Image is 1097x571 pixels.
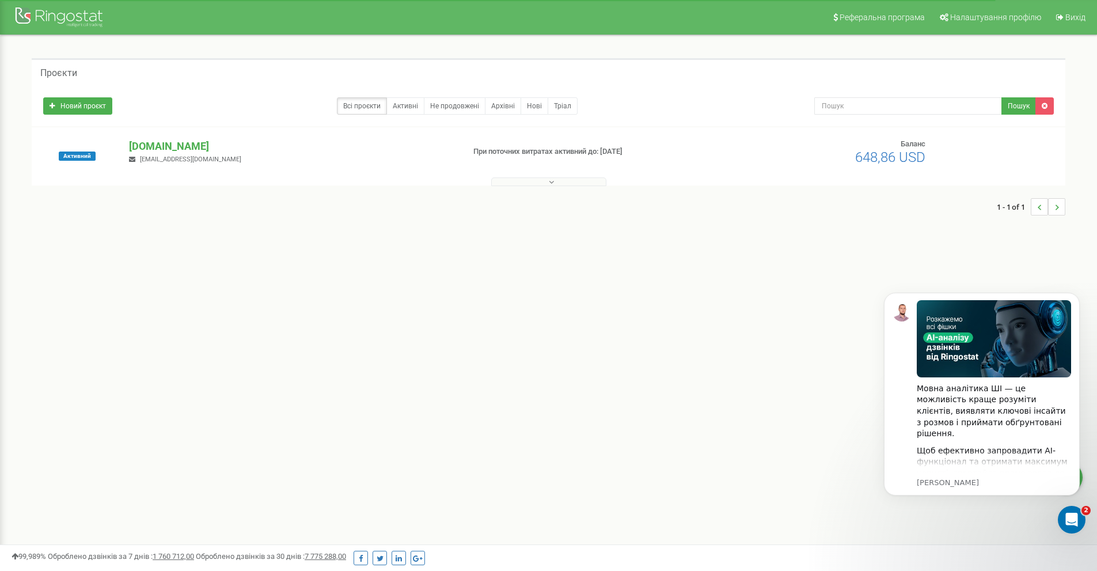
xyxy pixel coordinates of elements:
[59,152,96,161] span: Активний
[997,198,1031,215] span: 1 - 1 of 1
[521,97,548,115] a: Нові
[424,97,485,115] a: Не продовжені
[153,552,194,561] u: 1 760 712,00
[12,552,46,561] span: 99,989%
[814,97,1002,115] input: Пошук
[548,97,578,115] a: Тріал
[901,139,925,148] span: Баланс
[48,552,194,561] span: Оброблено дзвінків за 7 днів :
[40,68,77,78] h5: Проєкти
[840,13,925,22] span: Реферальна програма
[1065,13,1085,22] span: Вихід
[305,552,346,561] u: 7 775 288,00
[997,187,1065,227] nav: ...
[485,97,521,115] a: Архівні
[1001,97,1036,115] button: Пошук
[473,146,713,157] p: При поточних витратах активний до: [DATE]
[1081,506,1091,515] span: 2
[386,97,424,115] a: Активні
[867,275,1097,540] iframe: Intercom notifications повідомлення
[337,97,387,115] a: Всі проєкти
[140,156,241,163] span: [EMAIL_ADDRESS][DOMAIN_NAME]
[129,139,454,154] p: [DOMAIN_NAME]
[855,149,925,165] span: 648,86 USD
[196,552,346,561] span: Оброблено дзвінків за 30 днів :
[1058,506,1085,534] iframe: Intercom live chat
[43,97,112,115] a: Новий проєкт
[950,13,1041,22] span: Налаштування профілю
